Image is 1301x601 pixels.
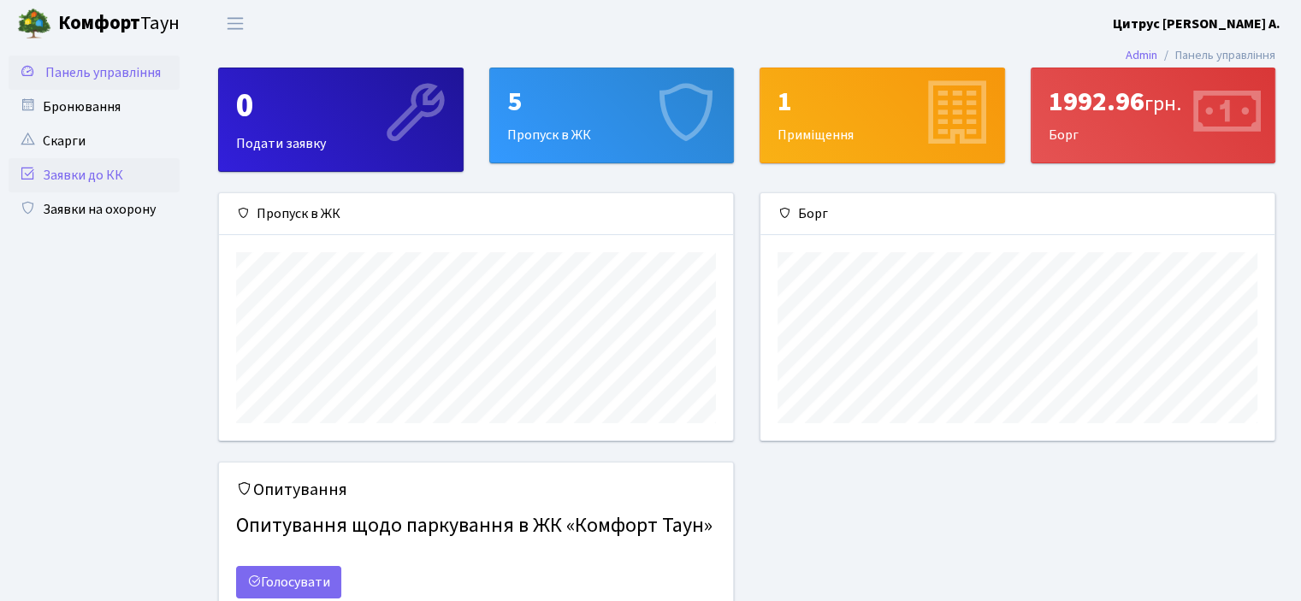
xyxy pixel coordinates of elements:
[778,85,987,118] div: 1
[760,193,1274,235] div: Борг
[236,480,716,500] h5: Опитування
[219,68,463,171] div: Подати заявку
[45,63,161,82] span: Панель управління
[236,507,716,545] h4: Опитування щодо паркування в ЖК «Комфорт Таун»
[214,9,257,38] button: Переключити навігацію
[9,90,180,124] a: Бронювання
[58,9,180,38] span: Таун
[9,124,180,158] a: Скарги
[9,192,180,227] a: Заявки на охорону
[219,193,733,235] div: Пропуск в ЖК
[1032,68,1275,162] div: Борг
[1157,46,1275,65] li: Панель управління
[1113,15,1280,33] b: Цитрус [PERSON_NAME] А.
[218,68,464,172] a: 0Подати заявку
[490,68,734,162] div: Пропуск в ЖК
[1126,46,1157,64] a: Admin
[489,68,735,163] a: 5Пропуск в ЖК
[9,56,180,90] a: Панель управління
[1049,85,1258,118] div: 1992.96
[17,7,51,41] img: logo.png
[1113,14,1280,34] a: Цитрус [PERSON_NAME] А.
[1100,38,1301,74] nav: breadcrumb
[507,85,717,118] div: 5
[1144,89,1181,119] span: грн.
[58,9,140,37] b: Комфорт
[236,85,446,127] div: 0
[760,68,1005,163] a: 1Приміщення
[9,158,180,192] a: Заявки до КК
[760,68,1004,162] div: Приміщення
[236,566,341,598] a: Голосувати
